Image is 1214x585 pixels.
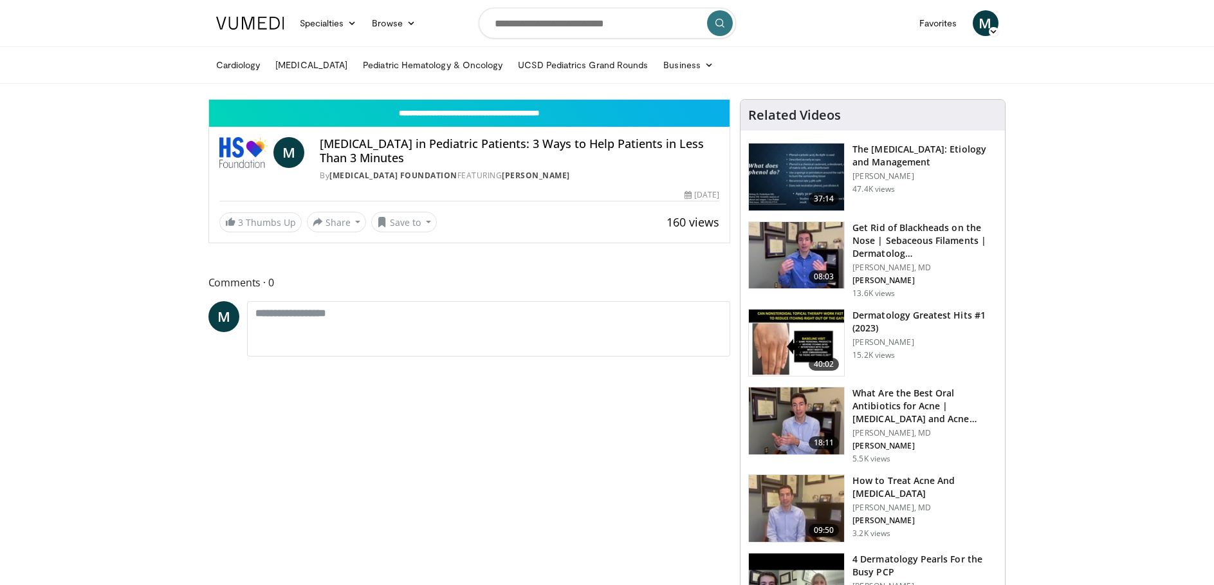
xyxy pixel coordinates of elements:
[355,52,510,78] a: Pediatric Hematology & Oncology
[749,387,844,454] img: cd394936-f734-46a2-a1c5-7eff6e6d7a1f.150x105_q85_crop-smart_upscale.jpg
[748,474,997,543] a: 09:50 How to Treat Acne And [MEDICAL_DATA] [PERSON_NAME], MD [PERSON_NAME] 3.2K views
[238,216,243,228] span: 3
[748,387,997,464] a: 18:11 What Are the Best Oral Antibiotics for Acne | [MEDICAL_DATA] and Acne… [PERSON_NAME], MD [P...
[809,270,840,283] span: 08:03
[852,288,895,299] p: 13.6K views
[208,274,731,291] span: Comments 0
[208,301,239,332] a: M
[852,184,895,194] p: 47.4K views
[656,52,721,78] a: Business
[273,137,304,168] a: M
[852,553,997,579] h3: 4 Dermatology Pearls For the Busy PCP
[912,10,965,36] a: Favorites
[320,170,719,181] div: By FEATURING
[852,309,997,335] h3: Dermatology Greatest Hits #1 (2023)
[748,107,841,123] h4: Related Videos
[364,10,423,36] a: Browse
[510,52,656,78] a: UCSD Pediatrics Grand Rounds
[852,528,890,539] p: 3.2K views
[329,170,457,181] a: [MEDICAL_DATA] Foundation
[809,524,840,537] span: 09:50
[268,52,355,78] a: [MEDICAL_DATA]
[667,214,719,230] span: 160 views
[852,337,997,348] p: [PERSON_NAME]
[852,275,997,286] p: [PERSON_NAME]
[292,10,365,36] a: Specialties
[852,143,997,169] h3: The [MEDICAL_DATA]: Etiology and Management
[852,263,997,273] p: [PERSON_NAME], MD
[749,310,844,376] img: 167f4955-2110-4677-a6aa-4d4647c2ca19.150x105_q85_crop-smart_upscale.jpg
[852,474,997,500] h3: How to Treat Acne And [MEDICAL_DATA]
[852,515,997,526] p: [PERSON_NAME]
[502,170,570,181] a: [PERSON_NAME]
[852,503,997,513] p: [PERSON_NAME], MD
[320,137,719,165] h4: [MEDICAL_DATA] in Pediatric Patients: 3 Ways to Help Patients in Less Than 3 Minutes
[973,10,998,36] a: M
[749,222,844,289] img: 54dc8b42-62c8-44d6-bda4-e2b4e6a7c56d.150x105_q85_crop-smart_upscale.jpg
[852,387,997,425] h3: What Are the Best Oral Antibiotics for Acne | [MEDICAL_DATA] and Acne…
[809,192,840,205] span: 37:14
[852,454,890,464] p: 5.5K views
[852,350,895,360] p: 15.2K views
[852,171,997,181] p: [PERSON_NAME]
[748,143,997,211] a: 37:14 The [MEDICAL_DATA]: Etiology and Management [PERSON_NAME] 47.4K views
[219,137,269,168] img: Hidradenitis Suppurativa Foundation
[307,212,367,232] button: Share
[852,428,997,438] p: [PERSON_NAME], MD
[748,221,997,299] a: 08:03 Get Rid of Blackheads on the Nose | Sebaceous Filaments | Dermatolog… [PERSON_NAME], MD [PE...
[852,221,997,260] h3: Get Rid of Blackheads on the Nose | Sebaceous Filaments | Dermatolog…
[809,358,840,371] span: 40:02
[748,309,997,377] a: 40:02 Dermatology Greatest Hits #1 (2023) [PERSON_NAME] 15.2K views
[371,212,437,232] button: Save to
[208,52,268,78] a: Cardiology
[749,475,844,542] img: a3cafd6f-40a9-4bb9-837d-a5e4af0c332c.150x105_q85_crop-smart_upscale.jpg
[479,8,736,39] input: Search topics, interventions
[749,144,844,210] img: c5af237d-e68a-4dd3-8521-77b3daf9ece4.150x105_q85_crop-smart_upscale.jpg
[216,17,284,30] img: VuMedi Logo
[219,212,302,232] a: 3 Thumbs Up
[852,441,997,451] p: [PERSON_NAME]
[809,436,840,449] span: 18:11
[685,189,719,201] div: [DATE]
